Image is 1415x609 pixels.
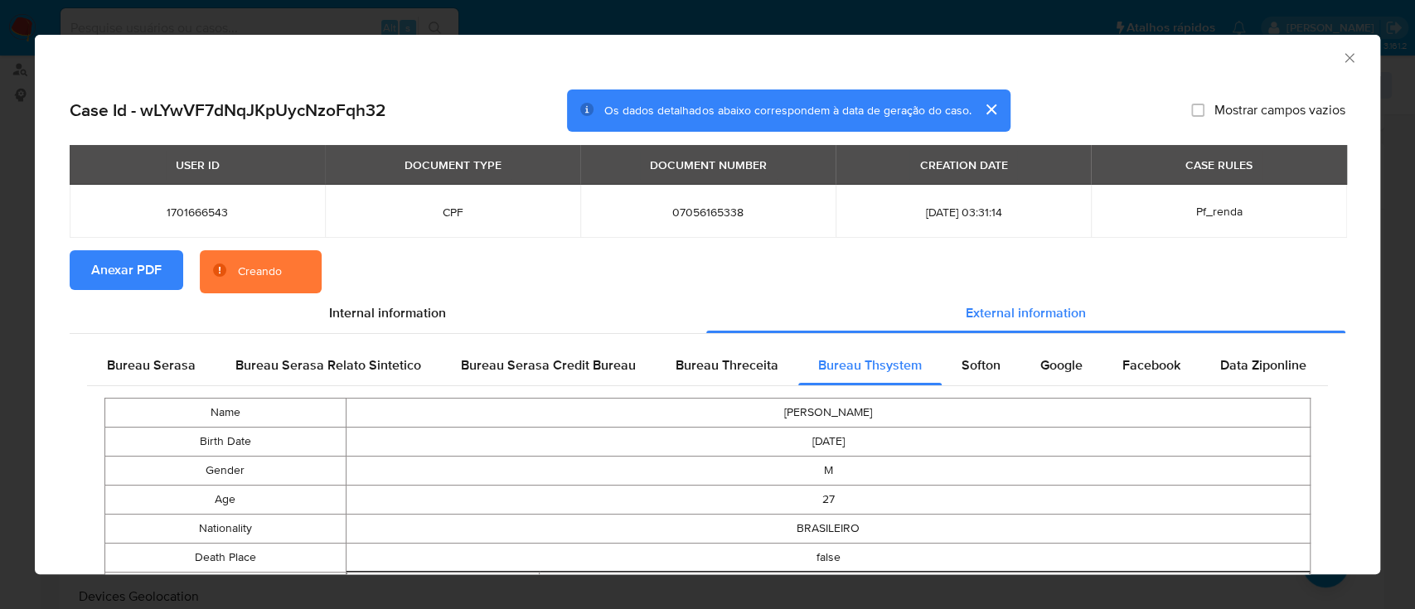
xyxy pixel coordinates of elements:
div: Creando [238,263,282,280]
span: [DATE] 03:31:14 [855,205,1071,220]
div: Detailed external info [87,346,1328,385]
span: Google [1040,355,1083,375]
span: Bureau Serasa [107,355,196,375]
span: Facebook [1122,355,1180,375]
td: Nationality [105,515,346,544]
span: Mostrar campos vazios [1214,102,1345,118]
td: Age [105,486,346,515]
span: Bureau Serasa Relato Sintetico [235,355,421,375]
td: [DATE] [346,428,1310,457]
td: BRASILEIRO [346,515,1310,544]
td: [PERSON_NAME] [346,399,1310,428]
div: CASE RULES [1175,151,1262,179]
td: M [346,457,1310,486]
span: CPF [345,205,560,220]
div: DOCUMENT NUMBER [640,151,777,179]
span: Softon [962,355,1001,375]
span: Bureau Threceita [676,355,778,375]
span: 1701666543 [90,205,305,220]
button: Anexar PDF [70,250,183,290]
td: Type [346,573,539,602]
td: CPF [540,573,1310,602]
td: false [346,544,1310,573]
div: Detailed info [70,293,1345,333]
div: CREATION DATE [909,151,1017,179]
span: Internal information [329,303,446,322]
button: cerrar [971,89,1010,129]
span: Pf_renda [1195,203,1242,220]
span: Anexar PDF [91,252,162,288]
span: Bureau Serasa Credit Bureau [461,355,636,375]
span: Bureau Thsystem [818,355,922,375]
td: 27 [346,486,1310,515]
div: DOCUMENT TYPE [395,151,511,179]
td: Gender [105,457,346,486]
td: Death Place [105,544,346,573]
div: closure-recommendation-modal [35,35,1380,574]
td: Birth Date [105,428,346,457]
span: 07056165338 [600,205,816,220]
button: Fechar a janela [1341,50,1356,65]
span: Os dados detalhados abaixo correspondem à data de geração do caso. [604,102,971,118]
td: Name [105,399,346,428]
span: Data Ziponline [1220,355,1306,375]
div: USER ID [166,151,230,179]
input: Mostrar campos vazios [1191,104,1204,117]
h2: Case Id - wLYwVF7dNqJKpUycNzoFqh32 [70,99,386,121]
span: External information [966,303,1086,322]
